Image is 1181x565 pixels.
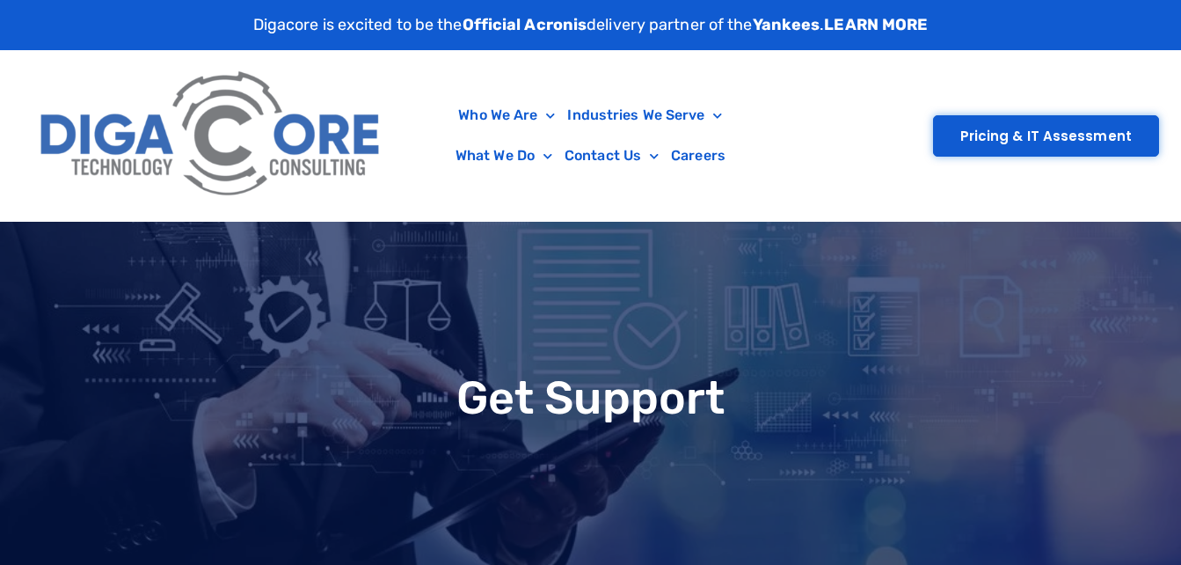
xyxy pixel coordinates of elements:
[933,115,1159,157] a: Pricing & IT Assessment
[401,95,780,176] nav: Menu
[449,136,558,176] a: What We Do
[824,15,928,34] a: LEARN MORE
[253,13,929,37] p: Digacore is excited to be the delivery partner of the .
[9,375,1172,421] h1: Get Support
[753,15,820,34] strong: Yankees
[561,95,728,136] a: Industries We Serve
[960,129,1132,143] span: Pricing & IT Assessment
[463,15,587,34] strong: Official Acronis
[452,95,561,136] a: Who We Are
[558,136,665,176] a: Contact Us
[665,136,732,176] a: Careers
[31,59,392,212] img: Digacore Logo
